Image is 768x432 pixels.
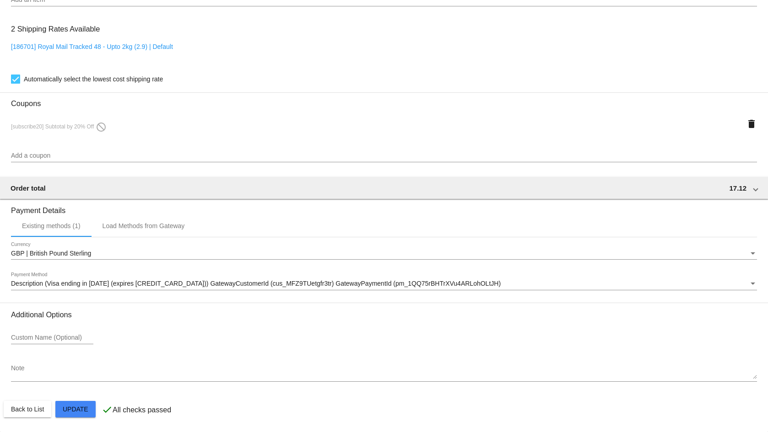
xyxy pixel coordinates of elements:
div: Existing methods (1) [22,222,81,229]
mat-select: Currency [11,250,757,257]
mat-select: Payment Method [11,280,757,288]
mat-icon: check [102,404,113,415]
span: 17.12 [729,184,746,192]
input: Add a coupon [11,152,757,160]
span: Description (Visa ending in [DATE] (expires [CREDIT_CARD_DATA])) GatewayCustomerId (cus_MFZ9TUetg... [11,280,501,287]
span: Back to List [11,405,44,413]
a: [186701] Royal Mail Tracked 48 - Upto 2kg (2.9) | Default [11,43,173,50]
span: [subscribe20] Subtotal by 20% Off [11,123,107,130]
button: Back to List [4,401,51,417]
span: Order total [11,184,46,192]
span: Automatically select the lowest cost shipping rate [24,74,163,85]
input: Custom Name (Optional) [11,334,93,341]
button: Update [55,401,96,417]
span: Update [63,405,88,413]
mat-icon: do_not_disturb [96,122,107,133]
h3: 2 Shipping Rates Available [11,19,100,39]
div: Load Methods from Gateway [103,222,185,229]
p: All checks passed [113,406,171,414]
span: GBP | British Pound Sterling [11,250,91,257]
h3: Payment Details [11,199,757,215]
h3: Additional Options [11,310,757,319]
h3: Coupons [11,92,757,108]
mat-icon: delete [746,118,757,129]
